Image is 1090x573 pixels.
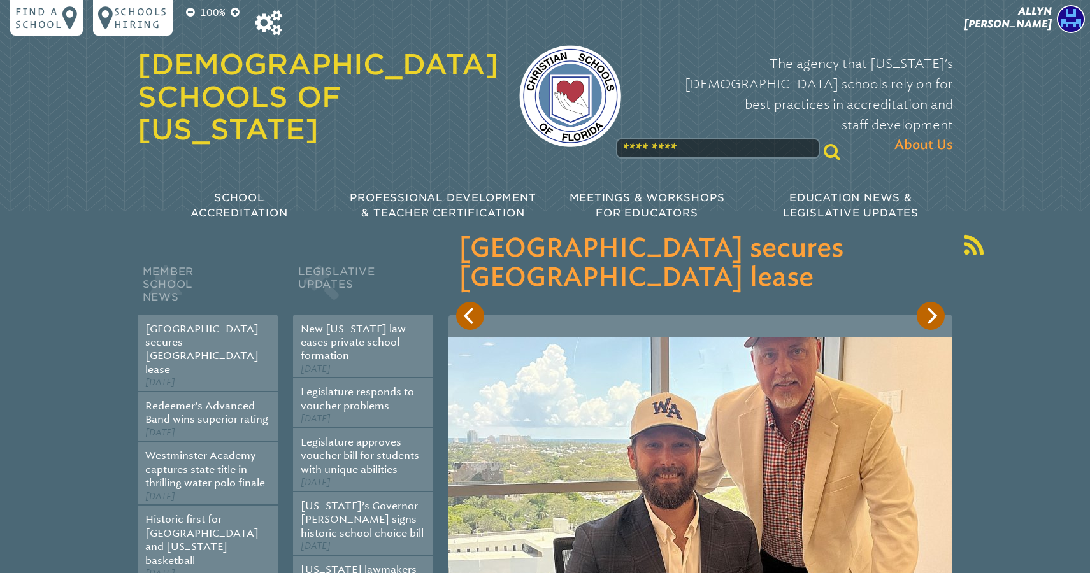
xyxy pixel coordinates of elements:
span: Allyn [PERSON_NAME] [964,5,1052,30]
img: a54426be94052344887f6ad0d596e897 [1057,5,1085,33]
a: Westminster Academy captures state title in thrilling water polo finale [145,449,265,489]
p: Find a school [15,5,62,31]
span: [DATE] [145,377,175,388]
a: Historic first for [GEOGRAPHIC_DATA] and [US_STATE] basketball [145,513,259,566]
span: Meetings & Workshops for Educators [570,192,725,219]
p: 100% [197,5,228,20]
span: [DATE] [145,491,175,502]
span: About Us [894,135,953,155]
span: Education News & Legislative Updates [783,192,919,219]
span: [DATE] [145,427,175,438]
span: Professional Development & Teacher Certification [350,192,536,219]
a: Legislature responds to voucher problems [301,386,414,411]
button: Previous [456,302,484,330]
p: The agency that [US_STATE]’s [DEMOGRAPHIC_DATA] schools rely on for best practices in accreditati... [642,53,953,155]
a: Legislature approves voucher bill for students with unique abilities [301,436,419,476]
a: [US_STATE]’s Governor [PERSON_NAME] signs historic school choice bill [301,500,424,539]
p: Schools Hiring [114,5,168,31]
h3: [GEOGRAPHIC_DATA] secures [GEOGRAPHIC_DATA] lease [459,234,942,293]
img: csf-logo-web-colors.png [519,45,621,147]
a: New [US_STATE] law eases private school formation [301,323,406,362]
a: [DEMOGRAPHIC_DATA] Schools of [US_STATE] [138,48,499,146]
button: Next [917,302,945,330]
span: [DATE] [301,477,331,488]
a: [GEOGRAPHIC_DATA] secures [GEOGRAPHIC_DATA] lease [145,323,259,376]
span: [DATE] [301,364,331,374]
span: School Accreditation [190,192,287,219]
a: Redeemer’s Advanced Band wins superior rating [145,400,268,425]
h2: Legislative Updates [293,262,433,315]
h2: Member School News [138,262,278,315]
span: [DATE] [301,413,331,424]
span: [DATE] [301,541,331,551]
